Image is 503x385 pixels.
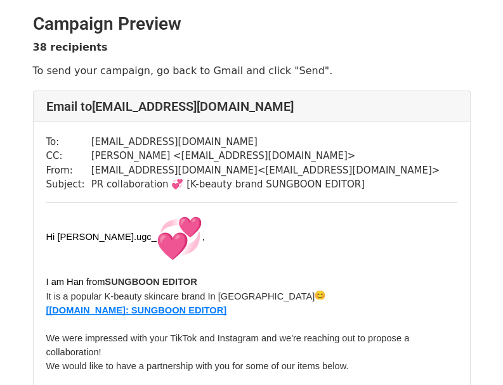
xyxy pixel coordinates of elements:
span: SUNGBOON EDITOR [105,277,197,287]
td: CC: [46,149,91,163]
td: To: [46,135,91,149]
td: [EMAIL_ADDRESS][DOMAIN_NAME] [91,135,440,149]
td: [EMAIL_ADDRESS][DOMAIN_NAME] < [EMAIL_ADDRESS][DOMAIN_NAME] > [91,163,440,178]
td: From: [46,163,91,178]
img: 😊 [315,290,325,301]
td: PR collaboration 💞 [K-beauty brand SUNGBOON EDITOR] [91,177,440,192]
p: To send your campaign, go back to Gmail and click "Send". [33,64,471,77]
span: [[DOMAIN_NAME]: SUNGBOON EDITOR] [46,305,227,315]
td: Subject: [46,177,91,192]
h2: Campaign Preview [33,13,471,35]
span: We were impressed with your TikTok and Instagram and we're reaching out to propose a collaboration! [46,333,412,357]
h4: Email to [EMAIL_ADDRESS][DOMAIN_NAME] [46,99,457,114]
span: Hi [PERSON_NAME].ugc_ , [46,232,205,242]
a: [[DOMAIN_NAME]: SUNGBOON EDITOR] [46,304,227,316]
strong: 38 recipients [33,41,108,53]
span: I am Han from [46,277,105,287]
span: We would like to have a partnership with you for some of our items below. [46,361,349,371]
td: [PERSON_NAME] < [EMAIL_ADDRESS][DOMAIN_NAME] > [91,149,440,163]
img: 💞 [157,215,202,261]
span: It is a popular K-beauty skincare brand In [GEOGRAPHIC_DATA] [46,291,315,301]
